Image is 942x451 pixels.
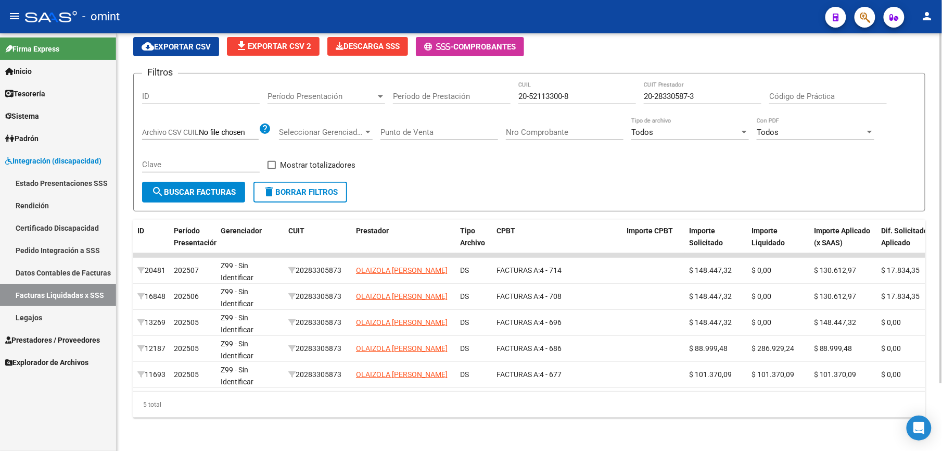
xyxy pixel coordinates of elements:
mat-icon: menu [8,10,21,22]
span: Período Presentación [174,227,218,247]
span: Archivo CSV CUIL [142,128,199,136]
span: $ 148.447,32 [689,266,732,274]
app-download-masive: Descarga masiva de comprobantes (adjuntos) [327,37,408,56]
span: Tesorería [5,88,45,99]
span: Z99 - Sin Identificar [221,287,253,308]
span: $ 101.370,09 [814,370,857,379]
mat-icon: person [921,10,934,22]
mat-icon: help [259,122,271,135]
span: $ 101.370,09 [752,370,794,379]
span: $ 88.999,48 [689,344,728,353]
span: FACTURAS A: [497,318,540,327]
span: OLAIZOLA [PERSON_NAME] [356,318,448,327]
div: 4 - 677 [497,369,618,381]
div: 13269 [137,317,166,329]
span: CUIT [288,227,304,235]
span: 202505 [174,318,199,327]
span: DS [460,266,469,274]
span: Borrar Filtros [263,187,338,197]
div: 16848 [137,291,166,303]
h3: Filtros [142,65,178,80]
datatable-header-cell: ID [133,220,170,266]
span: Inicio [5,66,32,77]
div: 12187 [137,343,166,355]
input: Archivo CSV CUIL [199,128,259,137]
span: $ 130.612,97 [814,266,857,274]
span: CPBT [497,227,515,235]
span: $ 101.370,09 [689,370,732,379]
span: Comprobantes [453,42,516,52]
datatable-header-cell: Prestador [352,220,456,266]
span: FACTURAS A: [497,292,540,300]
span: Descarga SSS [336,42,400,51]
span: OLAIZOLA [PERSON_NAME] [356,266,448,274]
span: - omint [82,5,120,28]
div: Open Intercom Messenger [907,416,932,441]
button: Descarga SSS [327,37,408,56]
span: 202505 [174,370,199,379]
span: OLAIZOLA [PERSON_NAME] [356,344,448,353]
span: Z99 - Sin Identificar [221,340,253,360]
span: FACTURAS A: [497,344,540,353]
span: DS [460,318,469,327]
div: 4 - 708 [497,291,618,303]
datatable-header-cell: Importe CPBT [622,220,685,266]
span: DS [460,370,469,379]
div: 5 total [133,392,925,418]
span: FACTURAS A: [497,266,540,274]
span: $ 148.447,32 [689,292,732,300]
span: $ 0,00 [882,318,901,327]
span: Z99 - Sin Identificar [221,314,253,334]
datatable-header-cell: Importe Aplicado (x SAAS) [810,220,877,266]
span: Importe CPBT [627,227,673,235]
span: - [424,42,453,52]
span: Explorador de Archivos [5,357,88,368]
span: $ 88.999,48 [814,344,852,353]
div: 4 - 696 [497,317,618,329]
span: $ 17.834,35 [882,266,920,274]
span: Mostrar totalizadores [280,159,355,171]
datatable-header-cell: Importe Solicitado [685,220,747,266]
button: Exportar CSV [133,37,219,56]
mat-icon: cloud_download [142,40,154,53]
span: Tipo Archivo [460,227,485,247]
div: 20283305873 [288,265,348,277]
span: FACTURAS A: [497,370,540,379]
datatable-header-cell: Gerenciador [217,220,284,266]
span: Integración (discapacidad) [5,155,101,167]
span: OLAIZOLA [PERSON_NAME] [356,370,448,379]
span: OLAIZOLA [PERSON_NAME] [356,292,448,300]
div: 4 - 714 [497,265,618,277]
div: 20283305873 [288,317,348,329]
button: Buscar Facturas [142,182,245,203]
div: 20283305873 [288,291,348,303]
span: Sistema [5,110,39,122]
span: Z99 - Sin Identificar [221,366,253,386]
span: 202507 [174,266,199,274]
span: Período Presentación [268,92,376,101]
div: 20481 [137,265,166,277]
span: $ 148.447,32 [814,318,857,327]
span: Z99 - Sin Identificar [221,261,253,282]
span: $ 0,00 [882,370,901,379]
datatable-header-cell: Período Presentación [170,220,217,266]
span: Seleccionar Gerenciador [279,128,363,137]
span: $ 0,00 [882,344,901,353]
mat-icon: delete [263,185,275,198]
datatable-header-cell: CPBT [492,220,622,266]
button: -Comprobantes [416,37,524,56]
span: Prestadores / Proveedores [5,334,100,346]
span: $ 286.929,24 [752,344,794,353]
span: Firma Express [5,43,59,55]
span: Gerenciador [221,227,262,235]
span: Importe Aplicado (x SAAS) [814,227,871,247]
div: 11693 [137,369,166,381]
mat-icon: file_download [235,40,248,52]
span: 202506 [174,292,199,300]
span: $ 0,00 [752,292,771,300]
span: Padrón [5,133,39,144]
div: 4 - 686 [497,343,618,355]
span: $ 17.834,35 [882,292,920,300]
span: ID [137,227,144,235]
datatable-header-cell: CUIT [284,220,352,266]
